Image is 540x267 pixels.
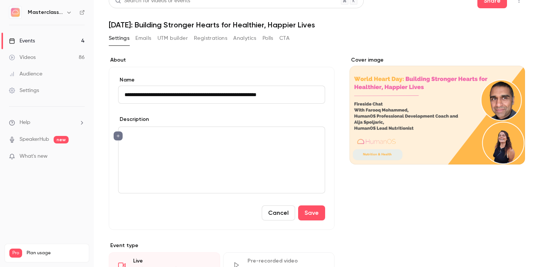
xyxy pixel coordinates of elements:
[262,32,273,44] button: Polls
[27,250,84,256] span: Plan usage
[19,136,49,143] a: SpeakerHub
[9,119,85,127] li: help-dropdown-opener
[19,152,48,160] span: What's new
[349,56,525,64] label: Cover image
[262,205,295,220] button: Cancel
[109,20,525,29] h1: [DATE]: Building Stronger Hearts for Healthier, Happier Lives
[9,37,35,45] div: Events
[118,116,149,123] label: Description
[349,56,525,164] section: Cover image
[9,87,39,94] div: Settings
[76,153,85,160] iframe: Noticeable Trigger
[194,32,227,44] button: Registrations
[9,70,42,78] div: Audience
[233,32,256,44] button: Analytics
[133,257,211,265] div: Live
[298,205,325,220] button: Save
[109,32,129,44] button: Settings
[118,76,325,84] label: Name
[9,54,36,61] div: Videos
[157,32,188,44] button: UTM builder
[9,249,22,258] span: Pro
[54,136,69,143] span: new
[109,56,334,64] label: About
[279,32,289,44] button: CTA
[118,127,325,193] section: description
[9,6,21,18] img: Masterclass Channel
[135,32,151,44] button: Emails
[28,9,63,16] h6: Masterclass Channel
[109,242,334,249] p: Event type
[19,119,30,127] span: Help
[118,127,325,193] div: editor
[247,257,325,265] div: Pre-recorded video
